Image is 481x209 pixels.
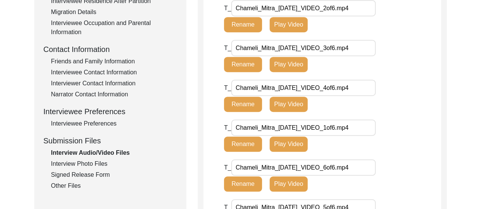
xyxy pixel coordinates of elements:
div: Interview Audio/Video Files [51,148,177,157]
div: Interviewee Occupation and Parental Information [51,19,177,37]
span: T_ [224,164,231,171]
div: Contact Information [43,44,177,55]
span: T_ [224,124,231,131]
span: T_ [224,45,231,51]
button: Rename [224,17,262,32]
button: Play Video [270,97,308,112]
span: T_ [224,5,231,11]
button: Play Video [270,176,308,192]
button: Play Video [270,57,308,72]
div: Other Files [51,181,177,190]
div: Interviewer Contact Information [51,79,177,88]
div: Friends and Family Information [51,57,177,66]
div: Interviewee Preferences [51,119,177,128]
div: Interviewee Preferences [43,106,177,117]
div: Submission Files [43,135,177,146]
div: Interviewee Contact Information [51,68,177,77]
button: Rename [224,57,262,72]
div: Migration Details [51,8,177,17]
div: Narrator Contact Information [51,90,177,99]
button: Rename [224,137,262,152]
div: Interview Photo Files [51,159,177,168]
button: Rename [224,176,262,192]
button: Play Video [270,137,308,152]
button: Rename [224,97,262,112]
div: Signed Release Form [51,170,177,179]
span: T_ [224,85,231,91]
button: Play Video [270,17,308,32]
